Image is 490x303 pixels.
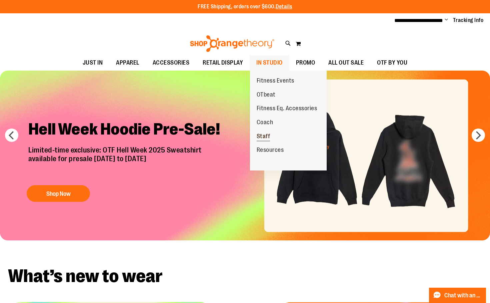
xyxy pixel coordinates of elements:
button: Account menu [445,17,448,24]
span: Staff [257,133,270,141]
span: OTbeat [257,91,276,100]
span: APPAREL [116,55,139,70]
p: FREE Shipping, orders over $600. [198,3,292,11]
button: prev [5,129,18,142]
span: ALL OUT SALE [328,55,364,70]
span: OTF BY YOU [377,55,407,70]
button: Shop Now [27,185,90,202]
span: ACCESSORIES [153,55,190,70]
span: Chat with an Expert [444,292,482,299]
a: Hell Week Hoodie Pre-Sale! Limited-time exclusive: OTF Hell Week 2025 Sweatshirtavailable for pre... [23,114,232,205]
span: IN STUDIO [256,55,283,70]
span: Fitness Eq. Accessories [257,105,317,113]
h2: What’s new to wear [8,267,482,285]
span: JUST IN [83,55,103,70]
a: Details [276,4,292,10]
button: next [472,129,485,142]
span: Fitness Events [257,77,294,86]
p: Limited-time exclusive: OTF Hell Week 2025 Sweatshirt available for presale [DATE] to [DATE] [23,146,232,178]
h2: Hell Week Hoodie Pre-Sale! [23,114,232,146]
button: Chat with an Expert [429,288,486,303]
span: RETAIL DISPLAY [203,55,243,70]
span: PROMO [296,55,315,70]
span: Coach [257,119,273,127]
span: Resources [257,147,284,155]
a: Tracking Info [453,17,484,24]
img: Shop Orangetheory [189,35,275,52]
